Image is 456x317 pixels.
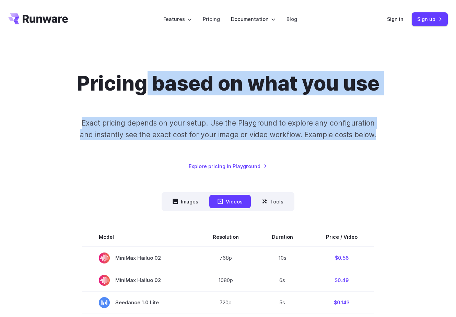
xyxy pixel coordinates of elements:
[82,227,196,247] th: Model
[255,227,309,247] th: Duration
[255,269,309,291] td: 6s
[287,15,297,23] a: Blog
[309,227,374,247] th: Price / Video
[203,15,220,23] a: Pricing
[163,15,192,23] label: Features
[412,12,448,26] a: Sign up
[8,13,68,24] a: Go to /
[74,117,382,140] p: Exact pricing depends on your setup. Use the Playground to explore any configuration and instantl...
[309,291,374,314] td: $0.143
[255,291,309,314] td: 5s
[254,195,292,208] button: Tools
[77,71,379,95] h1: Pricing based on what you use
[231,15,276,23] label: Documentation
[196,247,255,269] td: 768p
[99,253,180,263] span: MiniMax Hailuo 02
[255,247,309,269] td: 10s
[189,162,267,170] a: Explore pricing in Playground
[209,195,251,208] button: Videos
[99,297,180,308] span: Seedance 1.0 Lite
[387,15,404,23] a: Sign in
[99,275,180,286] span: MiniMax Hailuo 02
[309,269,374,291] td: $0.49
[309,247,374,269] td: $0.56
[196,227,255,247] th: Resolution
[196,269,255,291] td: 1080p
[196,291,255,314] td: 720p
[164,195,207,208] button: Images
